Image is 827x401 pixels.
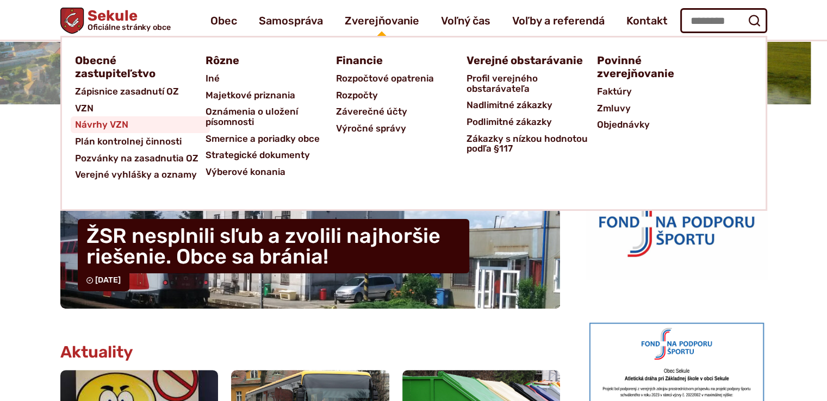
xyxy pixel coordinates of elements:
[75,133,206,150] a: Plán kontrolnej činnosti
[597,116,727,133] a: Objednávky
[467,70,597,97] a: Profil verejného obstarávateľa
[597,100,631,117] span: Zmluvy
[60,8,84,34] img: Prejsť na domovskú stránku
[206,87,295,104] span: Majetkové priznania
[206,87,336,104] a: Majetkové priznania
[336,103,467,120] a: Záverečné účty
[75,116,128,133] span: Návrhy VZN
[75,83,179,100] span: Zápisnice zasadnutí OZ
[206,103,336,130] a: Oznámenia o uložení písomnosti
[597,83,727,100] a: Faktúry
[597,116,650,133] span: Objednávky
[441,5,490,36] a: Voľný čas
[78,219,469,273] h4: ŽSR nesplnili sľub a zvolili najhoršie riešenie. Obce sa bránia!
[206,164,336,180] a: Výberové konania
[75,166,197,183] span: Verejné vyhlášky a oznamy
[597,51,714,83] a: Povinné zverejňovanie
[336,120,406,137] span: Výročné správy
[336,51,383,70] span: Financie
[467,51,583,70] span: Verejné obstarávanie
[206,70,220,87] span: Iné
[75,150,206,167] a: Pozvánky na zasadnutia OZ
[259,5,323,36] a: Samospráva
[206,147,310,164] span: Strategické dokumenty
[336,87,378,104] span: Rozpočty
[467,51,584,70] a: Verejné obstarávanie
[336,103,407,120] span: Záverečné účty
[75,166,206,183] a: Verejné vyhlášky a oznamy
[84,9,171,32] h1: Sekule
[597,83,632,100] span: Faktúry
[206,130,320,147] span: Smernice a poriadky obce
[467,130,597,157] a: Zákazky s nízkou hodnotou podľa §117
[75,116,206,133] a: Návrhy VZN
[75,150,198,167] span: Pozvánky na zasadnutia OZ
[75,100,206,117] a: VZN
[586,162,767,279] img: logo_fnps.png
[467,114,552,130] span: Podlimitné zákazky
[206,51,323,70] a: Rôzne
[75,100,94,117] span: VZN
[210,5,237,36] a: Obec
[60,8,171,34] a: Logo Sekule, prejsť na domovskú stránku.
[87,23,171,31] span: Oficiálne stránky obce
[467,97,552,114] span: Nadlimitné zákazky
[336,87,467,104] a: Rozpočty
[336,120,467,137] a: Výročné správy
[60,343,133,361] h3: Aktuality
[512,5,605,36] a: Voľby a referendá
[75,133,182,150] span: Plán kontrolnej činnosti
[467,114,597,130] a: Podlimitné zákazky
[75,83,206,100] a: Zápisnice zasadnutí OZ
[597,100,727,117] a: Zmluvy
[626,5,668,36] a: Kontakt
[336,51,453,70] a: Financie
[206,70,336,87] a: Iné
[336,70,467,87] a: Rozpočtové opatrenia
[206,164,285,180] span: Výberové konania
[95,275,121,285] span: [DATE]
[206,130,336,147] a: Smernice a poriadky obce
[336,70,434,87] span: Rozpočtové opatrenia
[206,51,239,70] span: Rôzne
[206,147,336,164] a: Strategické dokumenty
[75,51,192,83] a: Obecné zastupiteľstvo
[345,5,419,36] a: Zverejňovanie
[467,97,597,114] a: Nadlimitné zákazky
